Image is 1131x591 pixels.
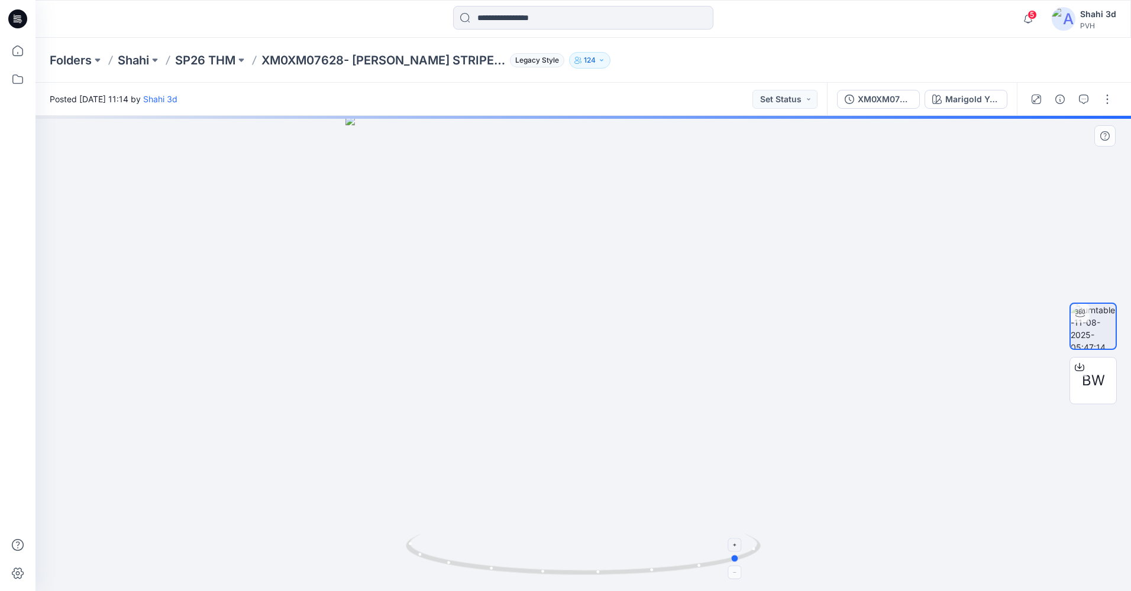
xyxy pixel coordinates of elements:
[858,93,912,106] div: XM0XM07628- [PERSON_NAME] STRIPE LS RUGBY POLO
[50,52,92,69] a: Folders
[925,90,1007,109] button: Marigold Yellow - ZGY
[1052,7,1075,31] img: avatar
[505,52,564,69] button: Legacy Style
[569,52,610,69] button: 124
[1027,10,1037,20] span: 5
[584,54,596,67] p: 124
[143,94,177,104] a: Shahi 3d
[1051,90,1069,109] button: Details
[1080,21,1116,30] div: PVH
[837,90,920,109] button: XM0XM07628- [PERSON_NAME] STRIPE LS RUGBY POLO
[510,53,564,67] span: Legacy Style
[945,93,1000,106] div: Marigold Yellow - ZGY
[175,52,235,69] a: SP26 THM
[50,93,177,105] span: Posted [DATE] 11:14 by
[1071,304,1116,349] img: turntable-11-08-2025-05:47:14
[1082,370,1105,391] span: BW
[261,52,505,69] p: XM0XM07628- [PERSON_NAME] STRIPE LS RUGBY POLO
[1080,7,1116,21] div: Shahi 3d
[118,52,149,69] a: Shahi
